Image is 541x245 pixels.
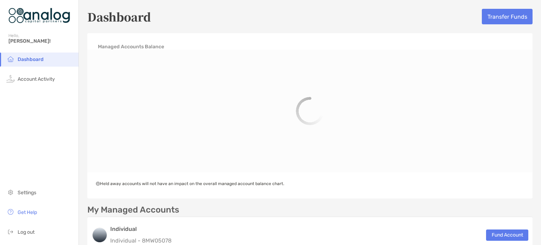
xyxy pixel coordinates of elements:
[8,3,70,28] img: Zoe Logo
[8,38,74,44] span: [PERSON_NAME]!
[18,209,37,215] span: Get Help
[93,228,107,242] img: logo account
[486,229,528,241] button: Fund Account
[87,206,179,214] p: My Managed Accounts
[110,236,172,245] p: Individual - 8MW05078
[98,44,164,50] h4: Managed Accounts Balance
[6,74,15,83] img: activity icon
[6,227,15,236] img: logout icon
[6,208,15,216] img: get-help icon
[6,188,15,196] img: settings icon
[18,56,44,62] span: Dashboard
[18,76,55,82] span: Account Activity
[87,8,151,25] h5: Dashboard
[110,225,172,233] h3: Individual
[18,190,36,196] span: Settings
[6,55,15,63] img: household icon
[96,181,284,186] span: Held away accounts will not have an impact on the overall managed account balance chart.
[18,229,35,235] span: Log out
[482,9,533,24] button: Transfer Funds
